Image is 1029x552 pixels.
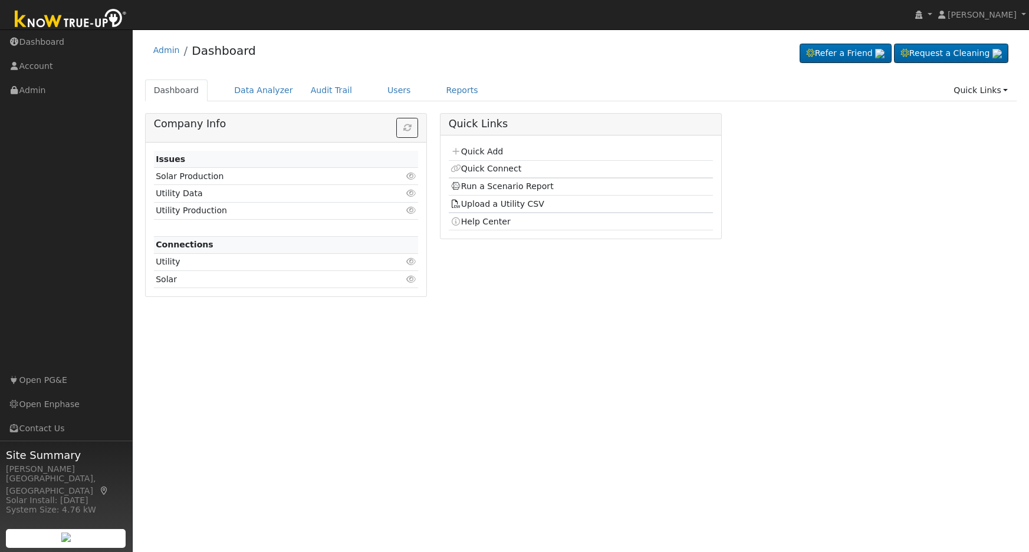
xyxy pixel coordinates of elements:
[894,44,1008,64] a: Request a Cleaning
[6,472,126,497] div: [GEOGRAPHIC_DATA], [GEOGRAPHIC_DATA]
[154,271,376,288] td: Solar
[9,6,133,33] img: Know True-Up
[992,49,1002,58] img: retrieve
[145,80,208,101] a: Dashboard
[154,253,376,270] td: Utility
[154,202,376,219] td: Utility Production
[406,257,416,266] i: Click to view
[99,486,110,495] a: Map
[6,504,126,516] div: System Size: 4.76 kW
[6,463,126,475] div: [PERSON_NAME]
[6,494,126,507] div: Solar Install: [DATE]
[6,447,126,463] span: Site Summary
[302,80,361,101] a: Audit Trail
[156,240,213,249] strong: Connections
[192,44,256,58] a: Dashboard
[800,44,892,64] a: Refer a Friend
[451,181,554,191] a: Run a Scenario Report
[406,206,416,214] i: Click to view
[449,118,714,130] h5: Quick Links
[153,45,180,55] a: Admin
[945,80,1017,101] a: Quick Links
[225,80,302,101] a: Data Analyzer
[406,275,416,283] i: Click to view
[156,154,185,164] strong: Issues
[451,199,544,209] a: Upload a Utility CSV
[451,147,503,156] a: Quick Add
[154,168,376,185] td: Solar Production
[875,49,885,58] img: retrieve
[438,80,487,101] a: Reports
[406,172,416,180] i: Click to view
[61,533,71,542] img: retrieve
[379,80,420,101] a: Users
[451,164,521,173] a: Quick Connect
[406,189,416,197] i: Click to view
[948,10,1017,19] span: [PERSON_NAME]
[154,118,419,130] h5: Company Info
[451,217,511,226] a: Help Center
[154,185,376,202] td: Utility Data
